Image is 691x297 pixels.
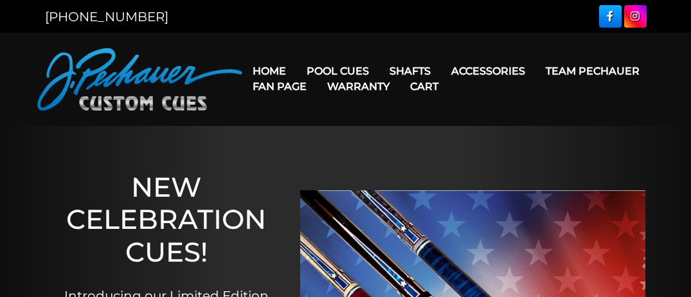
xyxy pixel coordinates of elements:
h1: NEW CELEBRATION CUES! [58,171,274,268]
a: Home [242,55,296,87]
a: Shafts [379,55,441,87]
a: Pool Cues [296,55,379,87]
img: Pechauer Custom Cues [37,48,243,111]
a: Cart [400,70,449,103]
a: Accessories [441,55,535,87]
a: Fan Page [242,70,317,103]
a: Warranty [317,70,400,103]
a: Team Pechauer [535,55,650,87]
a: [PHONE_NUMBER] [45,9,168,24]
